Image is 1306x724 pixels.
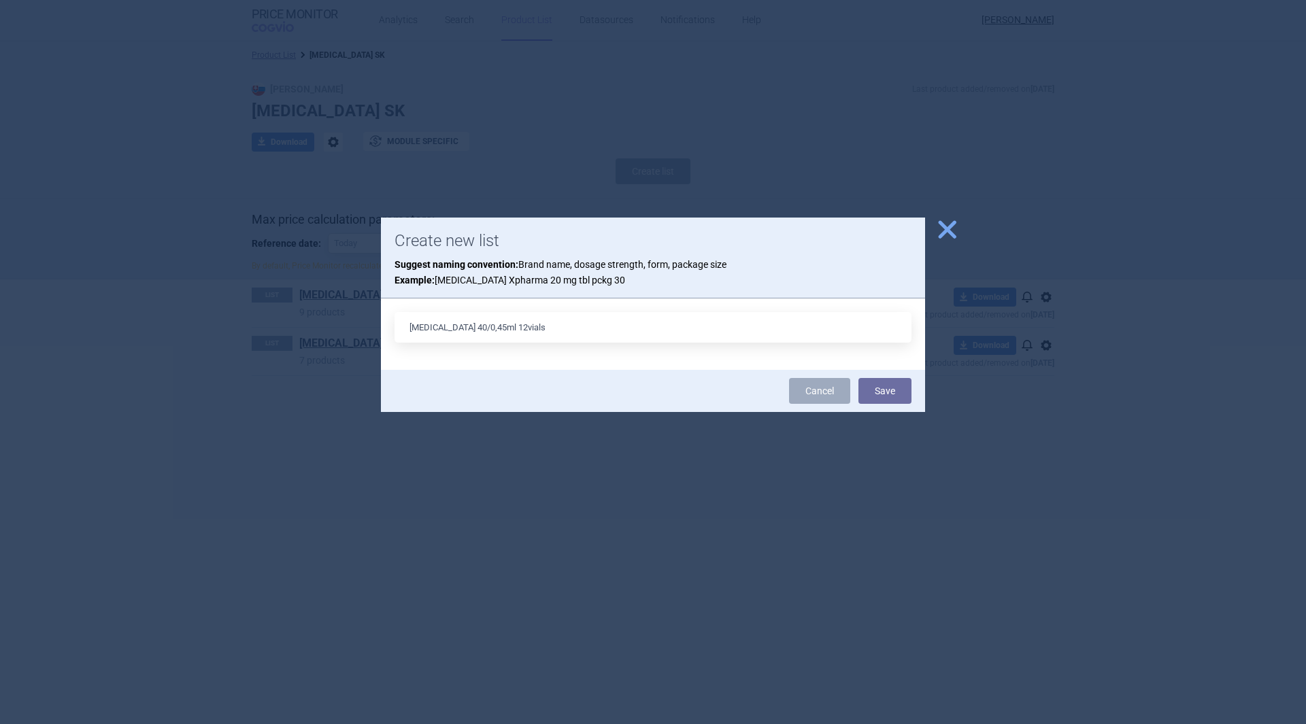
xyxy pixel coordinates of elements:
p: Brand name, dosage strength, form, package size [MEDICAL_DATA] Xpharma 20 mg tbl pckg 30 [395,257,911,288]
strong: Example: [395,275,435,286]
button: Save [858,378,911,404]
input: List name [395,312,911,343]
strong: Suggest naming convention: [395,259,518,270]
h1: Create new list [395,231,911,251]
a: Cancel [789,378,850,404]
